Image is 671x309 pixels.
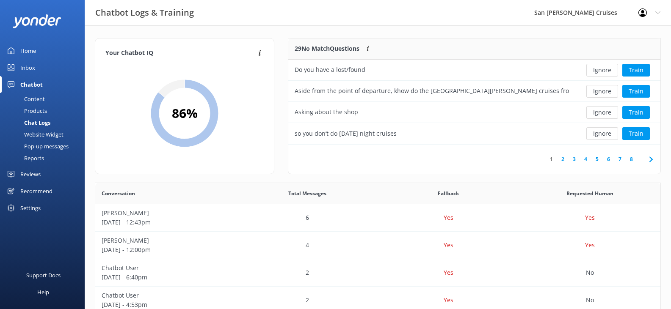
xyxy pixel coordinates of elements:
[288,81,660,102] div: row
[95,204,660,232] div: row
[586,85,618,98] button: Ignore
[444,268,453,277] p: Yes
[622,85,650,98] button: Train
[288,102,660,123] div: row
[20,42,36,59] div: Home
[95,259,660,287] div: row
[20,59,35,76] div: Inbox
[622,106,650,119] button: Train
[557,155,569,163] a: 2
[566,189,613,197] span: Requested Human
[586,268,594,277] p: No
[306,295,309,305] p: 2
[438,189,459,197] span: Fallback
[102,291,230,300] p: Chatbot User
[102,273,230,282] p: [DATE] - 6:40pm
[603,155,614,163] a: 6
[20,76,43,93] div: Chatbot
[102,245,230,254] p: [DATE] - 12:00pm
[288,189,326,197] span: Total Messages
[26,267,61,284] div: Support Docs
[614,155,626,163] a: 7
[5,129,85,140] a: Website Widget
[5,93,85,105] a: Content
[5,129,64,140] div: Website Widget
[306,268,309,277] p: 2
[102,208,230,218] p: [PERSON_NAME]
[102,189,135,197] span: Conversation
[295,107,358,117] div: Asking about the shop
[288,123,660,144] div: row
[585,213,595,222] p: Yes
[5,105,85,117] a: Products
[591,155,603,163] a: 5
[5,152,85,164] a: Reports
[13,14,61,28] img: yonder-white-logo.png
[102,263,230,273] p: Chatbot User
[5,93,45,105] div: Content
[5,105,47,117] div: Products
[95,232,660,259] div: row
[622,64,650,77] button: Train
[95,6,194,19] h3: Chatbot Logs & Training
[586,127,618,140] button: Ignore
[295,44,359,53] p: 29 No Match Questions
[20,166,41,183] div: Reviews
[586,106,618,119] button: Ignore
[586,295,594,305] p: No
[5,140,85,152] a: Pop-up messages
[622,127,650,140] button: Train
[20,183,52,200] div: Recommend
[20,200,41,216] div: Settings
[172,103,198,123] h2: 86 %
[580,155,591,163] a: 4
[5,152,44,164] div: Reports
[585,241,595,250] p: Yes
[5,117,85,129] a: Chat Logs
[5,117,50,129] div: Chat Logs
[444,295,453,305] p: Yes
[288,60,660,144] div: grid
[288,60,660,81] div: row
[586,64,618,77] button: Ignore
[626,155,637,163] a: 8
[295,129,397,138] div: so you don’t do [DATE] night cruises
[546,155,557,163] a: 1
[37,284,49,301] div: Help
[105,49,256,58] h4: Your Chatbot IQ
[306,241,309,250] p: 4
[295,65,365,74] div: Do you have a lost/found
[102,218,230,227] p: [DATE] - 12:43pm
[102,236,230,245] p: [PERSON_NAME]
[444,213,453,222] p: Yes
[5,140,69,152] div: Pop-up messages
[569,155,580,163] a: 3
[295,86,569,96] div: Aside from the point of departure, khow do the [GEOGRAPHIC_DATA][PERSON_NAME] cruises from [GEOGR...
[306,213,309,222] p: 6
[444,241,453,250] p: Yes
